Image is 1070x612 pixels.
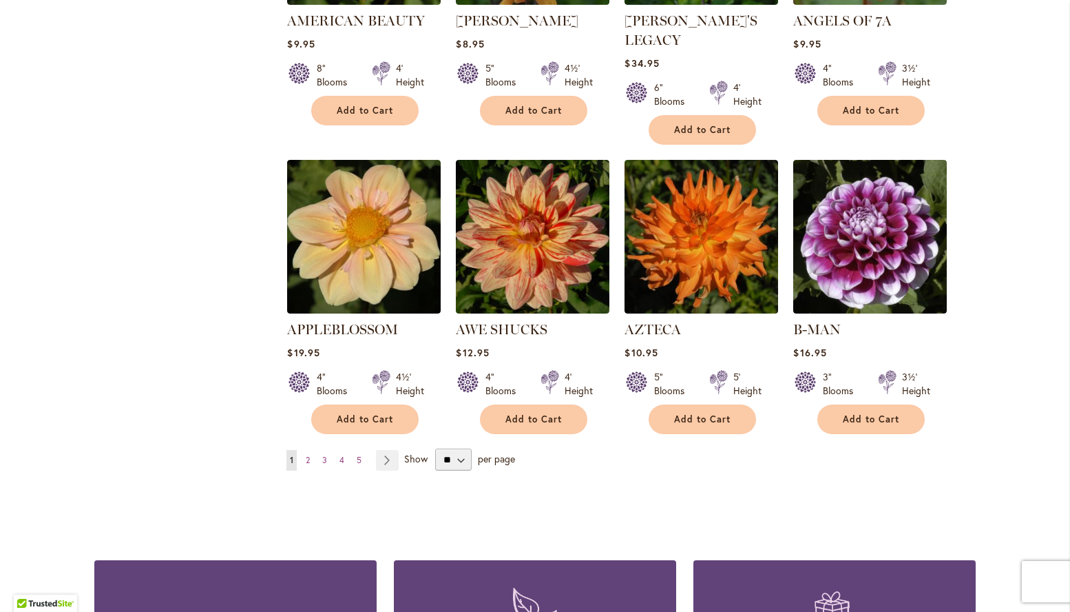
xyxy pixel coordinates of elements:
a: AMERICAN BEAUTY [287,12,425,29]
a: AZTECA [625,303,778,316]
span: $34.95 [625,57,659,70]
div: 4½' Height [565,61,593,89]
button: Add to Cart [817,405,925,434]
div: 3½' Height [902,370,930,398]
button: Add to Cart [649,115,756,145]
button: Add to Cart [480,96,587,125]
span: $12.95 [456,346,489,359]
div: 4" Blooms [823,61,861,89]
img: AWE SHUCKS [456,160,609,314]
span: $9.95 [287,37,315,50]
span: Add to Cart [674,124,731,136]
span: 2 [306,455,310,465]
div: 3½' Height [902,61,930,89]
span: Add to Cart [843,105,899,116]
a: 4 [336,450,348,471]
a: ANGELS OF 7A [793,12,892,29]
a: 3 [319,450,331,471]
div: 4' Height [733,81,762,108]
a: AZTECA [625,321,681,338]
span: Add to Cart [843,414,899,425]
button: Add to Cart [649,405,756,434]
a: 2 [302,450,313,471]
a: AWE SHUCKS [456,303,609,316]
button: Add to Cart [480,405,587,434]
span: $16.95 [793,346,826,359]
button: Add to Cart [311,405,419,434]
div: 5" Blooms [654,370,693,398]
span: 1 [290,455,293,465]
a: APPLEBLOSSOM [287,321,398,338]
div: 4' Height [396,61,424,89]
img: B-MAN [793,160,947,314]
a: [PERSON_NAME]'S LEGACY [625,12,757,48]
span: $9.95 [793,37,821,50]
span: 3 [322,455,327,465]
span: Add to Cart [505,414,562,425]
div: 5' Height [733,370,762,398]
a: 5 [353,450,365,471]
iframe: Launch Accessibility Center [10,563,49,602]
span: Add to Cart [505,105,562,116]
div: 4' Height [565,370,593,398]
span: $8.95 [456,37,484,50]
button: Add to Cart [311,96,419,125]
span: Add to Cart [337,105,393,116]
span: Add to Cart [337,414,393,425]
div: 4" Blooms [485,370,524,398]
a: [PERSON_NAME] [456,12,578,29]
div: 3" Blooms [823,370,861,398]
div: 6" Blooms [654,81,693,108]
a: B-MAN [793,303,947,316]
a: APPLEBLOSSOM [287,303,441,316]
img: APPLEBLOSSOM [287,160,441,314]
div: 8" Blooms [317,61,355,89]
span: per page [478,452,515,465]
span: $10.95 [625,346,658,359]
div: 5" Blooms [485,61,524,89]
span: $19.95 [287,346,319,359]
a: B-MAN [793,321,841,338]
a: AWE SHUCKS [456,321,547,338]
span: Add to Cart [674,414,731,425]
div: 4½' Height [396,370,424,398]
img: AZTECA [625,160,778,314]
div: 4" Blooms [317,370,355,398]
span: Show [404,452,428,465]
button: Add to Cart [817,96,925,125]
span: 4 [339,455,344,465]
span: 5 [357,455,361,465]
